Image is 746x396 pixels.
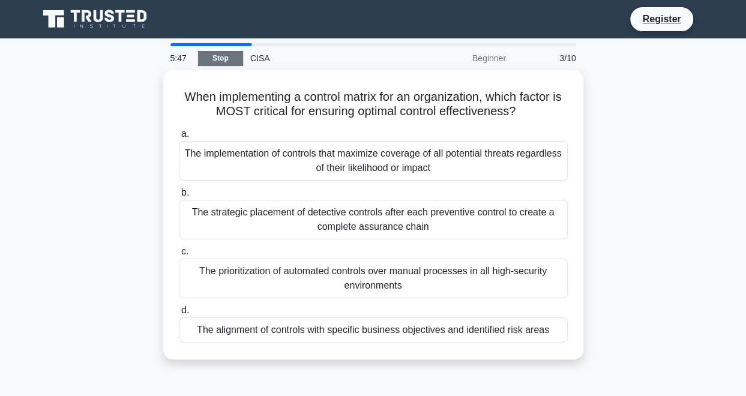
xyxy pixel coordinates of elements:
div: The strategic placement of detective controls after each preventive control to create a complete ... [179,200,568,239]
span: d. [181,305,189,315]
h5: When implementing a control matrix for an organization, which factor is MOST critical for ensurin... [178,89,569,119]
span: b. [181,187,189,197]
span: c. [181,246,188,256]
div: The alignment of controls with specific business objectives and identified risk areas [179,317,568,343]
a: Stop [198,51,243,66]
div: The prioritization of automated controls over manual processes in all high-security environments [179,259,568,298]
a: Register [635,11,688,26]
div: The implementation of controls that maximize coverage of all potential threats regardless of thei... [179,141,568,181]
div: 3/10 [513,46,583,70]
div: 5:47 [163,46,198,70]
div: CISA [243,46,408,70]
span: a. [181,128,189,139]
div: Beginner [408,46,513,70]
